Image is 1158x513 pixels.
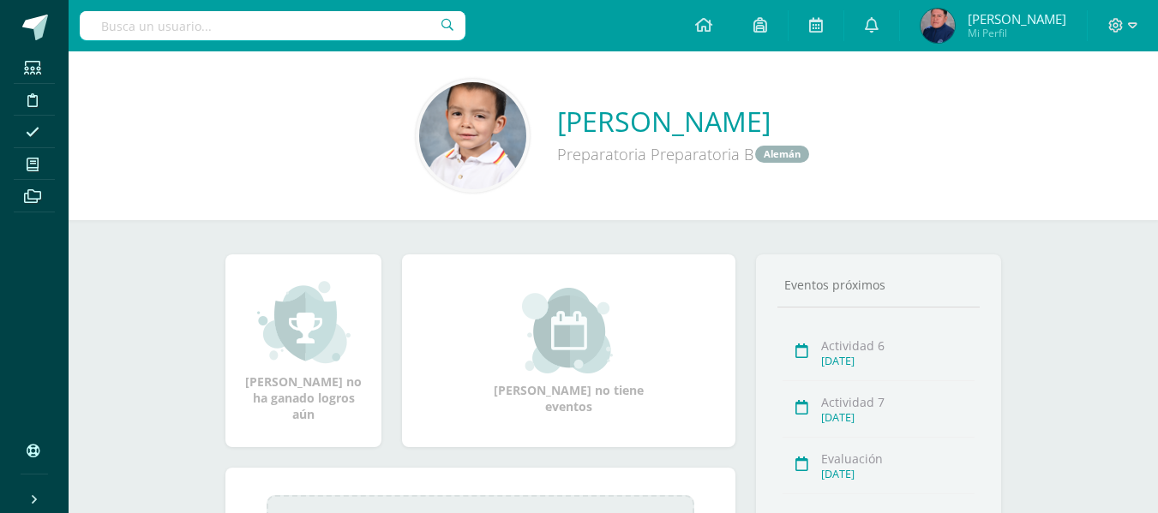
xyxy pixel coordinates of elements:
input: Busca un usuario... [80,11,465,40]
div: Actividad 6 [821,337,975,354]
div: [DATE] [821,467,975,481]
div: [PERSON_NAME] no ha ganado logros aún [243,279,364,422]
img: event_small.png [522,288,615,373]
img: achievement_small.png [257,279,351,365]
a: Alemán [755,146,809,162]
span: [PERSON_NAME] [968,10,1066,27]
div: Evaluación [821,450,975,467]
img: c68d42ef0c61bdda19dcf39e5da23e5c.png [419,82,526,189]
div: Eventos próximos [777,277,980,293]
a: [PERSON_NAME] [557,103,811,140]
div: [PERSON_NAME] no tiene eventos [483,288,655,415]
span: Mi Perfil [968,26,1066,40]
div: [DATE] [821,410,975,425]
div: Actividad 7 [821,394,975,410]
div: Preparatoria Preparatoria B [557,140,811,168]
div: [DATE] [821,354,975,368]
img: 37cea8b1c8c5f1914d6d055b3bfd190f.png [921,9,955,43]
